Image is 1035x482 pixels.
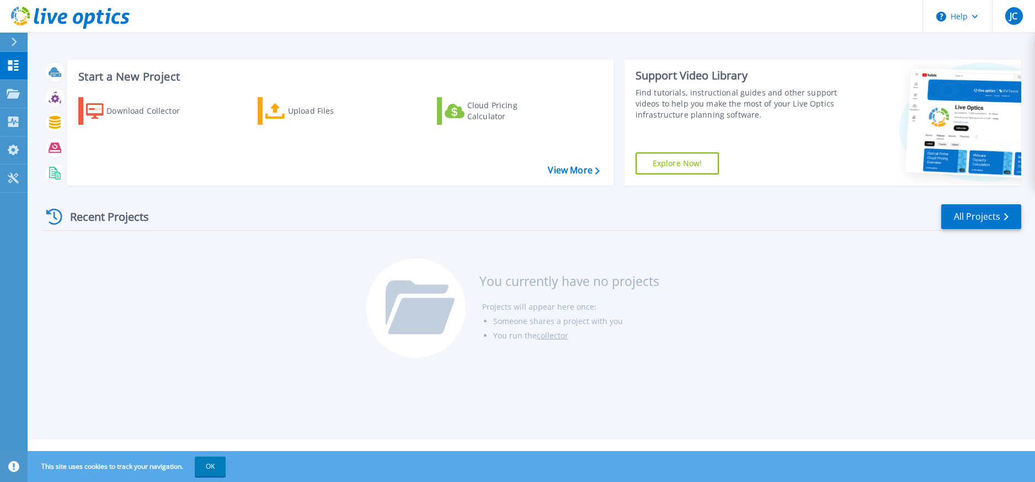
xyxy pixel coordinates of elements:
div: Find tutorials, instructional guides and other support videos to help you make the most of your L... [636,87,837,120]
a: Upload Files [258,97,381,125]
li: Someone shares a project with you [493,314,659,329]
li: You run the [493,329,659,343]
a: All Projects [941,204,1021,229]
a: collector [537,330,568,341]
div: Cloud Pricing Calculator [467,100,556,122]
h3: You currently have no projects [479,275,659,287]
h3: Start a New Project [78,71,599,83]
span: This site uses cookies to track your navigation. [30,457,226,476]
span: JC [1010,12,1017,20]
a: Cloud Pricing Calculator [437,97,560,125]
div: Recent Projects [42,203,164,230]
a: Download Collector [78,97,201,125]
div: Download Collector [106,100,195,122]
a: Explore Now! [636,152,719,174]
div: Upload Files [288,100,376,122]
button: OK [195,457,226,476]
div: Support Video Library [636,68,837,83]
a: View More [548,165,599,176]
li: Projects will appear here once: [482,300,659,314]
